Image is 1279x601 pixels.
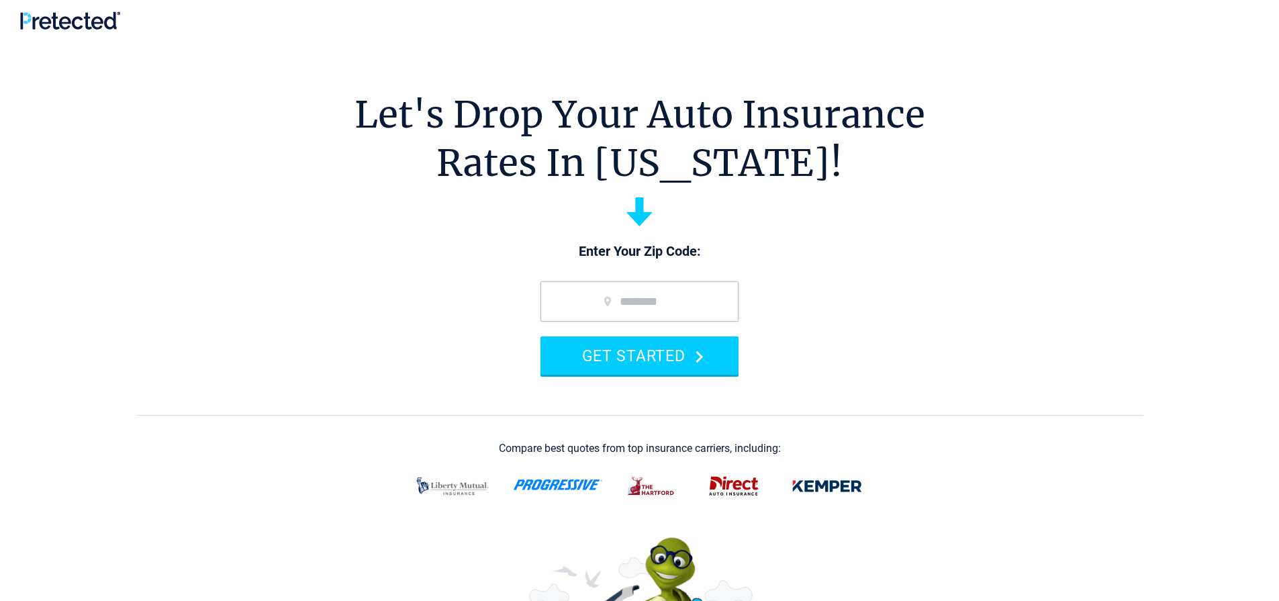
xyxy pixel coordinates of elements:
[540,336,739,375] button: GET STARTED
[701,469,767,504] img: direct
[619,469,685,504] img: thehartford
[783,469,871,504] img: kemper
[513,479,603,490] img: progressive
[20,11,120,30] img: Pretected Logo
[408,469,497,504] img: liberty
[540,281,739,322] input: zip code
[527,242,752,261] p: Enter Your Zip Code:
[499,443,781,455] div: Compare best quotes from top insurance carriers, including:
[354,91,925,187] h1: Let's Drop Your Auto Insurance Rates In [US_STATE]!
